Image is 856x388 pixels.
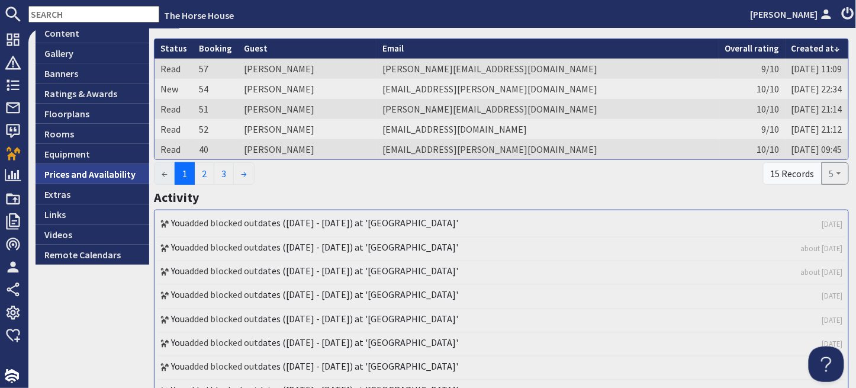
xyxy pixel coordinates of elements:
td: [EMAIL_ADDRESS][DOMAIN_NAME] [376,119,719,139]
td: [PERSON_NAME][EMAIL_ADDRESS][DOMAIN_NAME] [376,99,719,119]
a: Ratings & Awards [36,84,149,104]
a: dates ([DATE] - [DATE]) at '[GEOGRAPHIC_DATA]' [258,313,458,325]
a: Banners [36,63,149,84]
a: The Horse House [164,9,234,21]
a: Floorplans [36,104,149,124]
a: You [171,360,185,372]
a: [DATE] [822,290,843,302]
a: Gallery [36,43,149,63]
td: 10/10 [719,79,786,99]
td: 10/10 [719,99,786,119]
a: 40 [199,143,208,155]
button: 5 [822,162,849,185]
td: [PERSON_NAME] [238,79,376,99]
a: [PERSON_NAME] [751,7,835,21]
li: added blocked out [157,213,845,237]
a: Email [382,43,404,54]
td: [DATE] 21:12 [786,119,848,139]
a: Activity [154,189,199,206]
li: added blocked out [157,238,845,261]
a: You [171,265,185,277]
td: Read [155,119,193,139]
a: You [171,217,185,229]
div: 15 Records [763,162,822,185]
a: Links [36,204,149,225]
li: added blocked out [157,357,845,380]
a: 2 [194,162,214,185]
a: [DATE] [822,219,843,230]
a: → [233,162,255,185]
td: [PERSON_NAME] [238,59,376,79]
td: [DATE] 11:09 [786,59,848,79]
iframe: Toggle Customer Support [809,347,844,382]
a: Remote Calendars [36,245,149,265]
a: Booking [199,43,232,54]
li: added blocked out [157,333,845,357]
a: Videos [36,225,149,245]
a: Overall rating [725,43,780,54]
li: added blocked out [157,285,845,309]
a: Rooms [36,124,149,144]
a: Guest [244,43,268,54]
td: [EMAIL_ADDRESS][PERSON_NAME][DOMAIN_NAME] [376,79,719,99]
td: [EMAIL_ADDRESS][PERSON_NAME][DOMAIN_NAME] [376,139,719,159]
td: New [155,79,193,99]
a: 57 [199,63,208,75]
a: dates ([DATE] - [DATE]) at '[GEOGRAPHIC_DATA]' [258,360,458,372]
a: 52 [199,123,208,135]
img: staytech_i_w-64f4e8e9ee0a9c174fd5317b4b171b261742d2d393467e5bdba4413f4f884c10.svg [5,369,19,383]
td: [PERSON_NAME][EMAIL_ADDRESS][DOMAIN_NAME] [376,59,719,79]
a: You [171,313,185,325]
a: You [171,288,185,300]
li: added blocked out [157,261,845,285]
a: You [171,241,185,253]
td: [DATE] 22:34 [786,79,848,99]
td: Read [155,99,193,119]
a: about [DATE] [801,243,843,254]
td: Read [155,139,193,159]
a: You [171,336,185,348]
a: 51 [199,103,208,115]
a: 3 [214,162,234,185]
a: Status [160,43,187,54]
td: [PERSON_NAME] [238,139,376,159]
td: [DATE] 21:14 [786,99,848,119]
td: 10/10 [719,139,786,159]
a: dates ([DATE] - [DATE]) at '[GEOGRAPHIC_DATA]' [258,241,458,253]
td: 9/10 [719,59,786,79]
td: Read [155,59,193,79]
a: Equipment [36,144,149,164]
a: dates ([DATE] - [DATE]) at '[GEOGRAPHIC_DATA]' [258,265,458,277]
td: 9/10 [719,119,786,139]
a: Extras [36,184,149,204]
a: [DATE] [822,315,843,326]
a: dates ([DATE] - [DATE]) at '[GEOGRAPHIC_DATA]' [258,217,458,229]
a: [DATE] [822,338,843,349]
a: dates ([DATE] - [DATE]) at '[GEOGRAPHIC_DATA]' [258,336,458,348]
a: Content [36,23,149,43]
td: [PERSON_NAME] [238,119,376,139]
li: added blocked out [157,309,845,333]
a: about [DATE] [801,267,843,278]
span: 1 [175,162,195,185]
a: Created at [791,43,840,54]
a: Prices and Availability [36,164,149,184]
a: dates ([DATE] - [DATE]) at '[GEOGRAPHIC_DATA]' [258,288,458,300]
td: [PERSON_NAME] [238,99,376,119]
a: 54 [199,83,208,95]
td: [DATE] 09:45 [786,139,848,159]
input: SEARCH [28,6,159,23]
